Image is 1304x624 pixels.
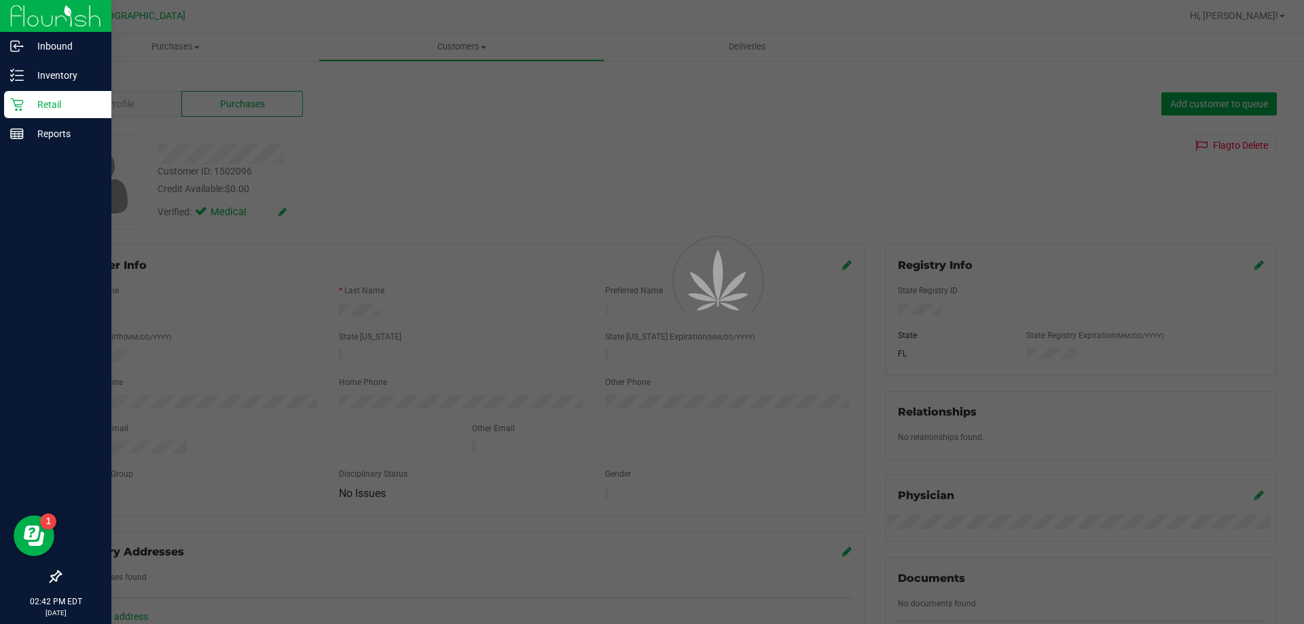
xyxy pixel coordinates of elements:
inline-svg: Retail [10,98,24,111]
p: Retail [24,96,105,113]
inline-svg: Inventory [10,69,24,82]
p: Inventory [24,67,105,84]
p: 02:42 PM EDT [6,595,105,608]
p: Inbound [24,38,105,54]
iframe: Resource center unread badge [40,513,56,530]
p: Reports [24,126,105,142]
inline-svg: Reports [10,127,24,141]
p: [DATE] [6,608,105,618]
inline-svg: Inbound [10,39,24,53]
iframe: Resource center [14,515,54,556]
